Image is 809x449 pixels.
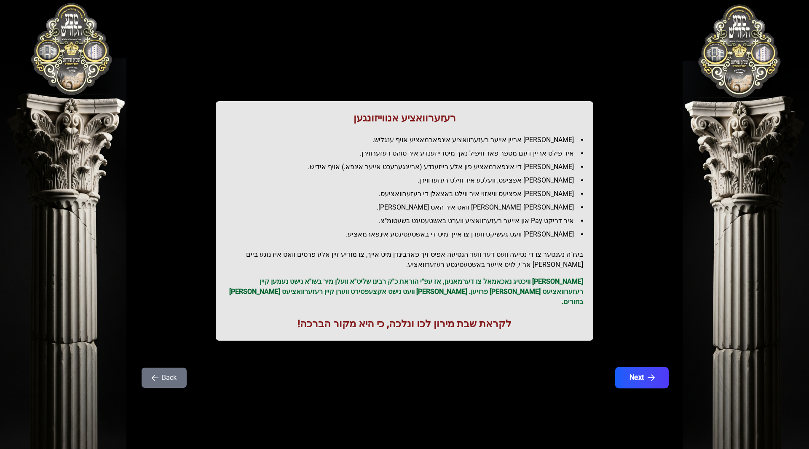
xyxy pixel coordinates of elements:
[233,162,583,172] li: [PERSON_NAME] די אינפארמאציע פון אלע רייזענדע (אריינגערעכט אייער אינפא.) אויף אידיש.
[615,367,669,388] button: Next
[233,216,583,226] li: איר דריקט Pay און אייער רעזערוואציע ווערט באשטעטיגט בשעטומ"צ.
[226,111,583,125] h1: רעזערוואציע אנווייזונגען
[233,175,583,186] li: [PERSON_NAME] אפציעס, וועלכע איר ווילט רעזערווירן.
[226,250,583,270] h2: בעז"ה נענטער צו די נסיעה וועט דער וועד הנסיעה אפיס זיך פארבינדן מיט אייך, צו מודיע זיין אלע פרטים...
[233,229,583,239] li: [PERSON_NAME] וועט געשיקט ווערן צו אייך מיט די באשטעטיגטע אינפארמאציע.
[233,135,583,145] li: [PERSON_NAME] אריין אייער רעזערוואציע אינפארמאציע אויף ענגליש.
[226,277,583,307] p: [PERSON_NAME] וויכטיג נאכאמאל צו דערמאנען, אז עפ"י הוראת כ"ק רבינו שליט"א וועלן מיר בשו"א נישט נע...
[142,368,187,388] button: Back
[233,202,583,212] li: [PERSON_NAME] [PERSON_NAME] וואס איר האט [PERSON_NAME].
[233,148,583,159] li: איר פילט אריין דעם מספר פאר וויפיל נאך מיטרייזענדע איר טוהט רעזערווירן.
[233,189,583,199] li: [PERSON_NAME] אפציעס וויאזוי איר ווילט באצאלן די רעזערוואציעס.
[226,317,583,331] h1: לקראת שבת מירון לכו ונלכה, כי היא מקור הברכה!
